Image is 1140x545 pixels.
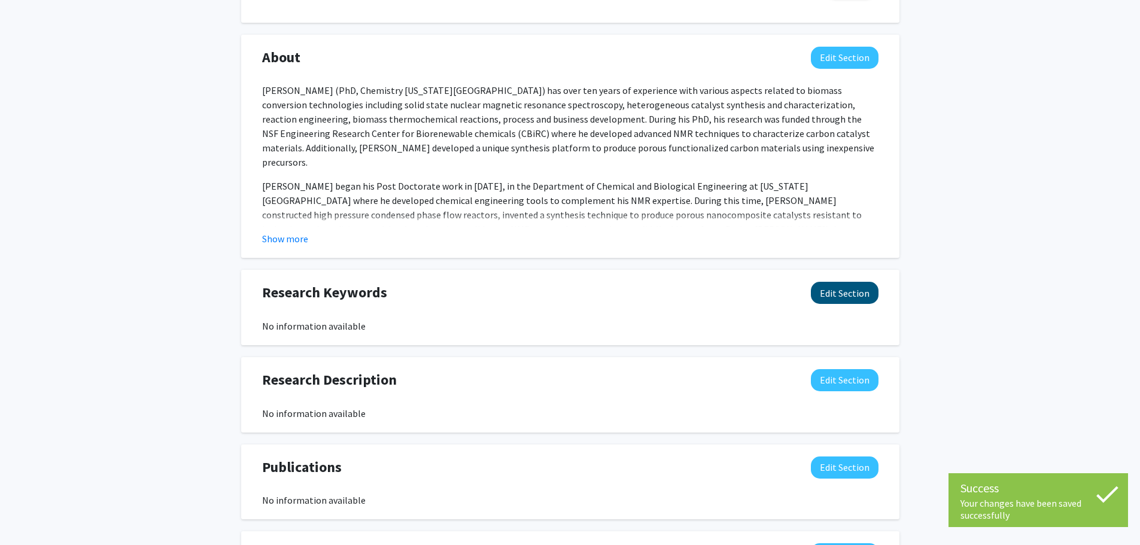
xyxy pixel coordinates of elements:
button: Edit About [811,47,878,69]
button: Edit Research Keywords [811,282,878,304]
span: About [262,47,300,68]
div: No information available [262,493,878,507]
div: No information available [262,319,878,333]
span: Research Description [262,369,397,391]
div: Your changes have been saved successfully [960,497,1116,521]
iframe: Chat [9,491,51,536]
button: Edit Research Description [811,369,878,391]
button: Show more [262,232,308,246]
p: [PERSON_NAME] (PhD, Chemistry [US_STATE][GEOGRAPHIC_DATA]) has over ten years of experience with ... [262,83,878,169]
div: Success [960,479,1116,497]
button: Edit Publications [811,456,878,479]
p: [PERSON_NAME] began his Post Doctorate work in [DATE], in the Department of Chemical and Biologic... [262,179,878,265]
span: Publications [262,456,342,478]
span: Research Keywords [262,282,387,303]
div: No information available [262,406,878,421]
